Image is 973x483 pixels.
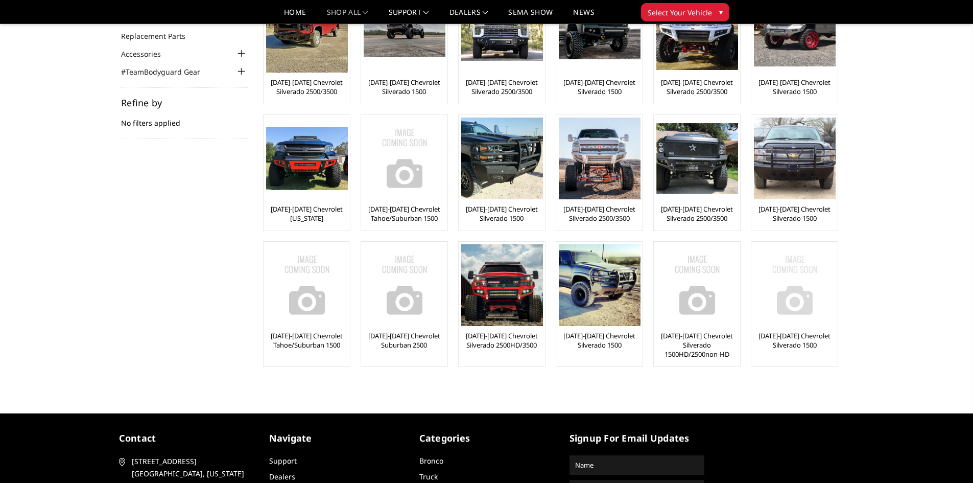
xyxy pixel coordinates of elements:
[641,3,729,21] button: Select Your Vehicle
[754,331,835,350] a: [DATE]-[DATE] Chevrolet Silverado 1500
[364,118,445,199] img: No Image
[119,431,254,445] h5: contact
[656,244,738,326] img: No Image
[364,331,445,350] a: [DATE]-[DATE] Chevrolet Suburban 2500
[121,66,213,77] a: #TeamBodyguard Gear
[364,204,445,223] a: [DATE]-[DATE] Chevrolet Tahoe/Suburban 1500
[419,456,443,466] a: Bronco
[461,204,542,223] a: [DATE]-[DATE] Chevrolet Silverado 1500
[266,78,347,96] a: [DATE]-[DATE] Chevrolet Silverado 2500/3500
[559,78,640,96] a: [DATE]-[DATE] Chevrolet Silverado 1500
[461,78,542,96] a: [DATE]-[DATE] Chevrolet Silverado 2500/3500
[121,98,248,107] h5: Refine by
[754,78,835,96] a: [DATE]-[DATE] Chevrolet Silverado 1500
[656,244,738,326] a: No Image
[269,456,297,466] a: Support
[284,9,306,24] a: Home
[569,431,704,445] h5: signup for email updates
[648,7,712,18] span: Select Your Vehicle
[266,244,347,326] a: No Image
[656,331,738,359] a: [DATE]-[DATE] Chevrolet Silverado 1500HD/2500non-HD
[573,9,594,24] a: News
[121,49,174,59] a: Accessories
[121,98,248,139] div: No filters applied
[327,9,368,24] a: shop all
[121,31,198,41] a: Replacement Parts
[266,244,348,326] img: No Image
[389,9,429,24] a: Support
[922,434,973,483] iframe: Chat Widget
[419,472,438,481] a: Truck
[656,204,738,223] a: [DATE]-[DATE] Chevrolet Silverado 2500/3500
[754,244,836,326] img: No Image
[754,204,835,223] a: [DATE]-[DATE] Chevrolet Silverado 1500
[364,244,445,326] img: No Image
[559,331,640,350] a: [DATE]-[DATE] Chevrolet Silverado 1500
[269,431,404,445] h5: Navigate
[559,204,640,223] a: [DATE]-[DATE] Chevrolet Silverado 2500/3500
[419,431,554,445] h5: Categories
[266,204,347,223] a: [DATE]-[DATE] Chevrolet [US_STATE]
[719,7,723,17] span: ▾
[461,331,542,350] a: [DATE]-[DATE] Chevrolet Silverado 2500HD/3500
[269,472,295,481] a: Dealers
[508,9,553,24] a: SEMA Show
[571,457,703,473] input: Name
[656,78,738,96] a: [DATE]-[DATE] Chevrolet Silverado 2500/3500
[266,331,347,350] a: [DATE]-[DATE] Chevrolet Tahoe/Suburban 1500
[449,9,488,24] a: Dealers
[364,78,445,96] a: [DATE]-[DATE] Chevrolet Silverado 1500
